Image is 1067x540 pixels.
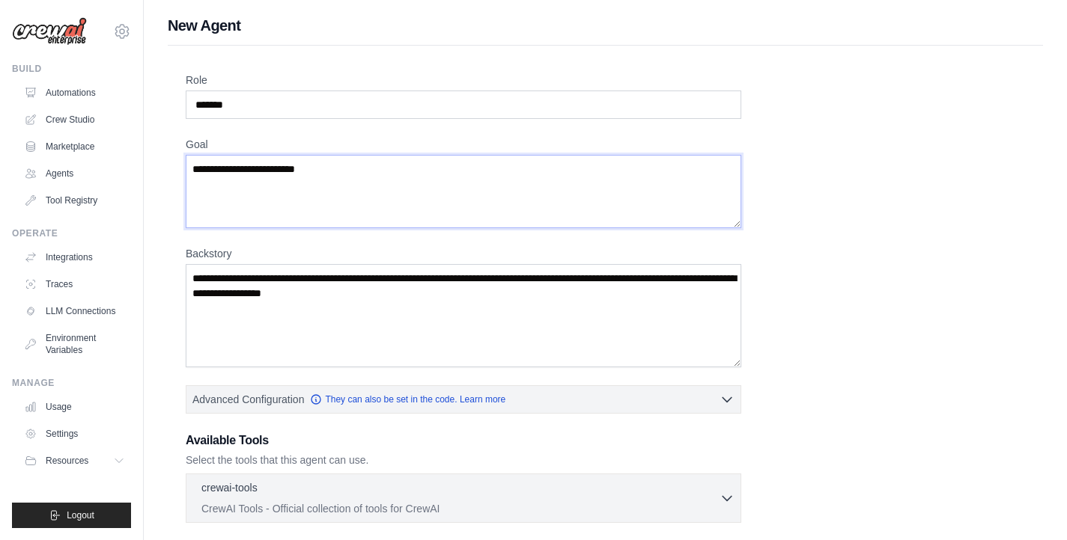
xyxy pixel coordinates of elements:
[192,480,735,516] button: crewai-tools CrewAI Tools - Official collection of tools for CrewAI
[18,326,131,362] a: Environment Variables
[18,245,131,269] a: Integrations
[186,386,741,413] button: Advanced Configuration They can also be set in the code. Learn more
[168,15,1043,36] h1: New Agent
[186,432,741,450] h3: Available Tools
[186,246,741,261] label: Backstory
[12,503,131,528] button: Logout
[186,73,741,88] label: Role
[18,395,131,419] a: Usage
[18,188,131,212] a: Tool Registry
[201,480,258,495] p: crewai-tools
[18,135,131,159] a: Marketplace
[18,108,131,132] a: Crew Studio
[12,377,131,389] div: Manage
[201,501,720,516] p: CrewAI Tools - Official collection of tools for CrewAI
[18,422,131,446] a: Settings
[18,299,131,323] a: LLM Connections
[18,162,131,185] a: Agents
[12,227,131,239] div: Operate
[12,63,131,75] div: Build
[186,452,741,467] p: Select the tools that this agent can use.
[192,392,304,407] span: Advanced Configuration
[310,393,505,405] a: They can also be set in the code. Learn more
[18,449,131,473] button: Resources
[12,17,87,46] img: Logo
[18,272,131,296] a: Traces
[186,137,741,152] label: Goal
[67,509,94,521] span: Logout
[18,81,131,105] a: Automations
[46,455,88,467] span: Resources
